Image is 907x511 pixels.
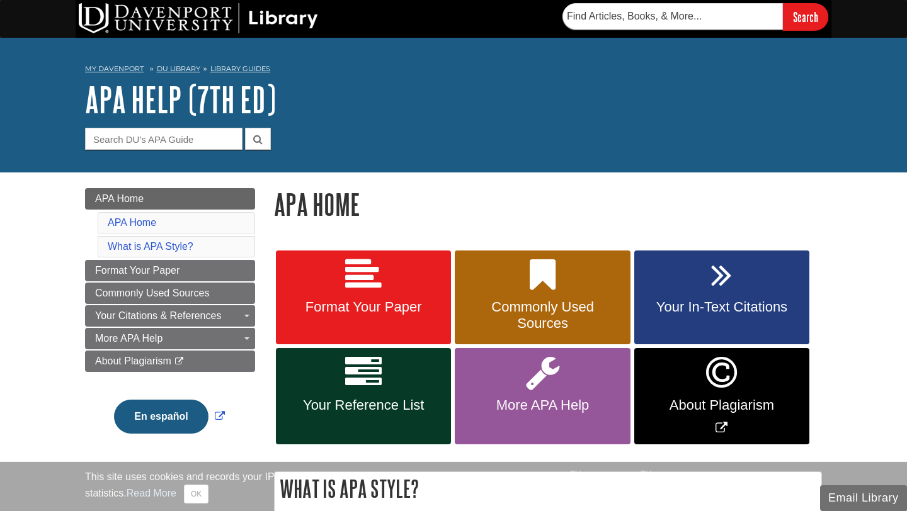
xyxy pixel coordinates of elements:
[85,188,255,210] a: APA Home
[95,310,221,321] span: Your Citations & References
[85,128,242,150] input: Search DU's APA Guide
[95,333,163,344] span: More APA Help
[275,472,821,505] h2: What is APA Style?
[85,260,255,281] a: Format Your Paper
[85,469,822,503] div: This site uses cookies and records your IP address for usage statistics. Additionally, we use Goo...
[108,217,156,228] a: APA Home
[276,250,451,345] a: Format Your Paper
[285,299,442,315] span: Format Your Paper
[85,80,276,119] a: APA Help (7th Ed)
[85,188,255,455] div: Guide Page Menu
[95,288,209,298] span: Commonly Used Sources
[157,64,200,73] a: DU Library
[644,299,800,315] span: Your In-Text Citations
[127,488,176,498] a: Read More
[455,250,630,345] a: Commonly Used Sources
[783,3,828,30] input: Search
[562,3,783,30] input: Find Articles, Books, & More...
[79,3,318,33] img: DU Library
[85,328,255,349] a: More APA Help
[111,411,227,422] a: Link opens in new window
[644,397,800,413] span: About Plagiarism
[85,64,144,74] a: My Davenport
[95,193,144,204] span: APA Home
[85,283,255,304] a: Commonly Used Sources
[285,397,442,413] span: Your Reference List
[276,348,451,444] a: Your Reference List
[464,299,620,332] span: Commonly Used Sources
[634,348,809,444] a: Link opens in new window
[85,351,255,372] a: About Plagiarism
[95,265,180,276] span: Format Your Paper
[85,305,255,327] a: Your Citations & References
[274,188,822,220] h1: APA Home
[455,348,630,444] a: More APA Help
[85,60,822,81] nav: breadcrumb
[634,250,809,345] a: Your In-Text Citations
[174,357,185,366] i: This link opens in a new window
[562,3,828,30] form: Searches DU Library's articles, books, and more
[464,397,620,413] span: More APA Help
[210,64,270,73] a: Library Guides
[108,241,193,252] a: What is APA Style?
[114,400,208,434] button: En español
[95,356,171,366] span: About Plagiarism
[820,485,907,511] button: Email Library
[184,485,208,503] button: Close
